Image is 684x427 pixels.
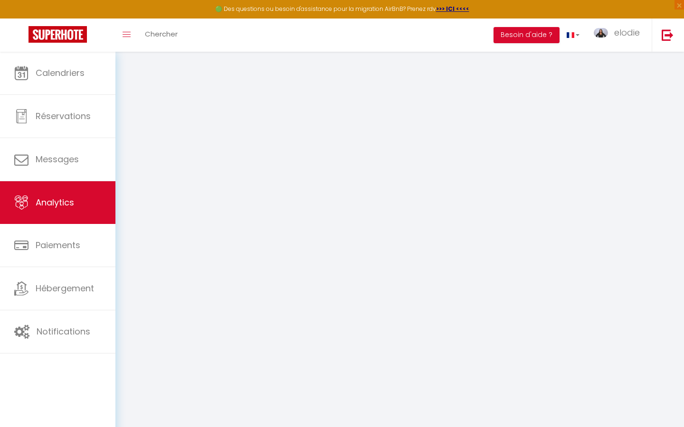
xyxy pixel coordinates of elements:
[662,29,674,41] img: logout
[36,110,91,122] span: Réservations
[28,26,87,43] img: Super Booking
[587,19,652,52] a: ... elodie
[37,325,90,337] span: Notifications
[36,153,79,165] span: Messages
[614,27,640,38] span: elodie
[36,239,80,251] span: Paiements
[494,27,560,43] button: Besoin d'aide ?
[594,28,608,37] img: ...
[36,196,74,208] span: Analytics
[145,29,178,39] span: Chercher
[36,67,85,79] span: Calendriers
[436,5,469,13] a: >>> ICI <<<<
[36,282,94,294] span: Hébergement
[138,19,185,52] a: Chercher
